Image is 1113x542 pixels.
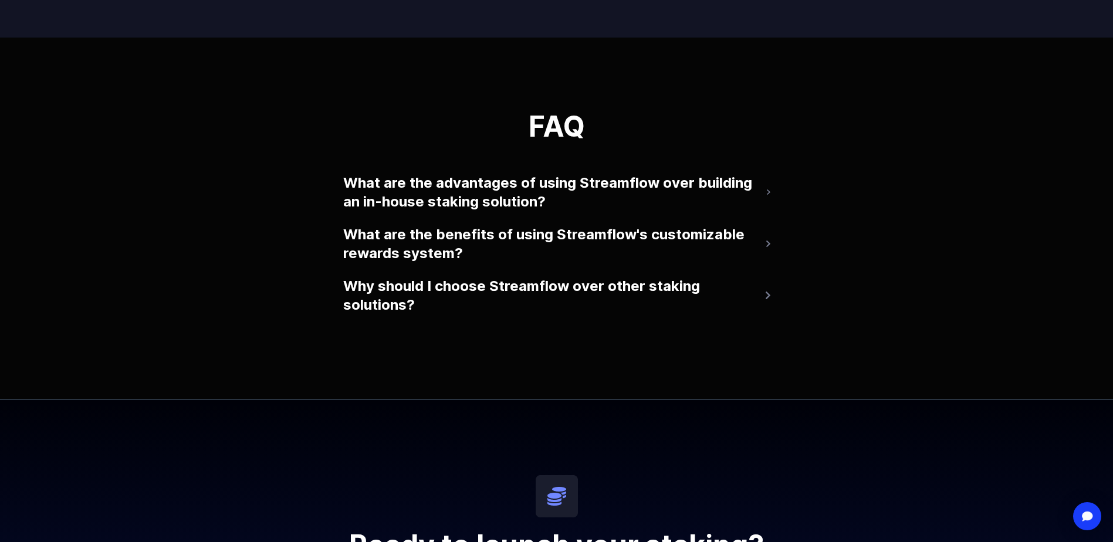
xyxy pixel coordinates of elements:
div: Open Intercom Messenger [1073,502,1101,530]
button: Why should I choose Streamflow over other staking solutions? [343,272,770,319]
button: What are the benefits of using Streamflow's customizable rewards system? [343,221,770,267]
button: What are the advantages of using Streamflow over building an in-house staking solution? [343,169,770,216]
h3: FAQ [343,113,770,141]
img: icon [536,475,578,517]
